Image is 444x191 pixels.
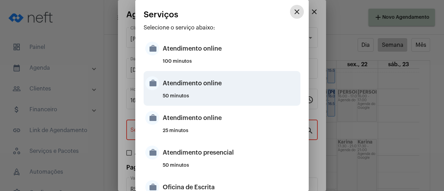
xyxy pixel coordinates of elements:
span: Serviços [144,10,178,19]
div: Atendimento online [163,107,299,128]
div: Atendimento online [163,73,299,94]
div: Atendimento online [163,38,299,59]
div: 50 minutos [163,163,299,173]
mat-icon: work [145,42,159,55]
mat-icon: work [145,76,159,90]
div: 25 minutos [163,128,299,139]
div: 50 minutos [163,94,299,104]
mat-icon: work [145,146,159,159]
mat-icon: work [145,111,159,125]
mat-icon: close [293,8,301,16]
div: 100 minutos [163,59,299,69]
p: Selecione o serviço abaixo: [144,25,300,31]
div: Atendimento presencial [163,142,299,163]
